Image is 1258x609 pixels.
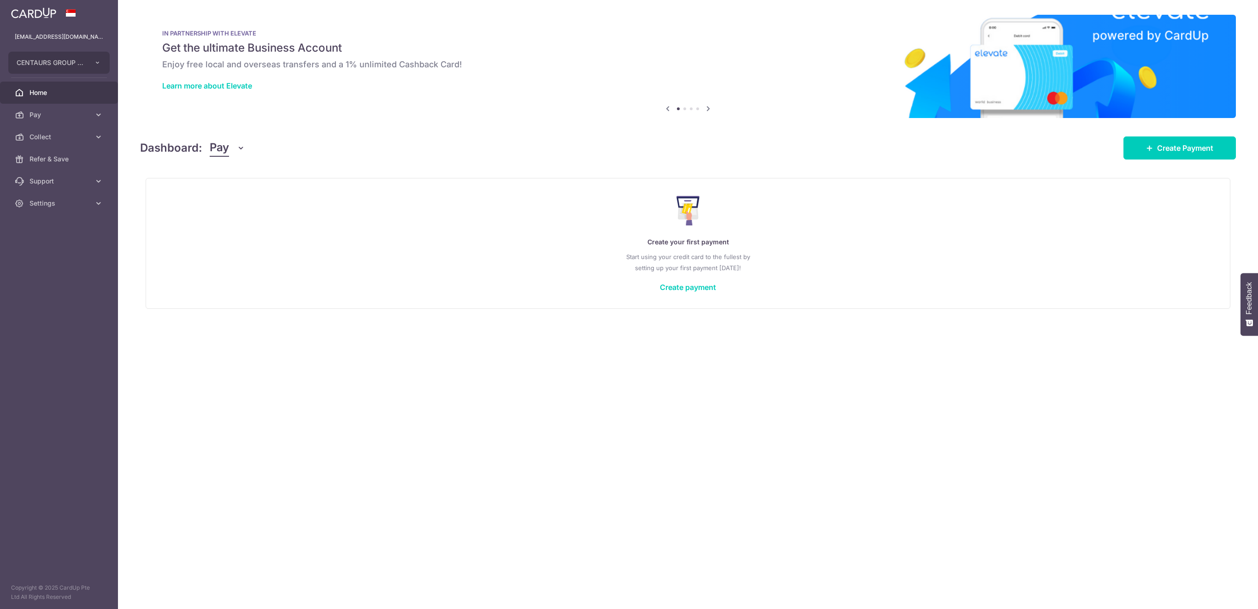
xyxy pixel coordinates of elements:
[165,251,1211,273] p: Start using your credit card to the fullest by setting up your first payment [DATE]!
[29,177,90,186] span: Support
[15,32,103,41] p: [EMAIL_ADDRESS][DOMAIN_NAME]
[8,52,110,74] button: CENTAURS GROUP PRIVATE LIMITED
[676,196,700,225] img: Make Payment
[162,81,252,90] a: Learn more about Elevate
[210,139,245,157] button: Pay
[29,132,90,142] span: Collect
[165,237,1211,248] p: Create your first payment
[162,41,1214,55] h5: Get the ultimate Business Account
[1245,282,1253,314] span: Feedback
[29,154,90,164] span: Refer & Save
[660,283,716,292] a: Create payment
[140,140,202,156] h4: Dashboard:
[1157,142,1213,154] span: Create Payment
[162,59,1214,70] h6: Enjoy free local and overseas transfers and a 1% unlimited Cashback Card!
[29,88,90,97] span: Home
[1123,136,1236,160] a: Create Payment
[11,7,56,18] img: CardUp
[17,58,85,67] span: CENTAURS GROUP PRIVATE LIMITED
[140,15,1236,118] img: Renovation banner
[29,199,90,208] span: Settings
[1240,273,1258,336] button: Feedback - Show survey
[1199,581,1249,604] iframe: Opens a widget where you can find more information
[162,30,1214,37] p: IN PARTNERSHIP WITH ELEVATE
[29,110,90,119] span: Pay
[210,139,229,157] span: Pay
